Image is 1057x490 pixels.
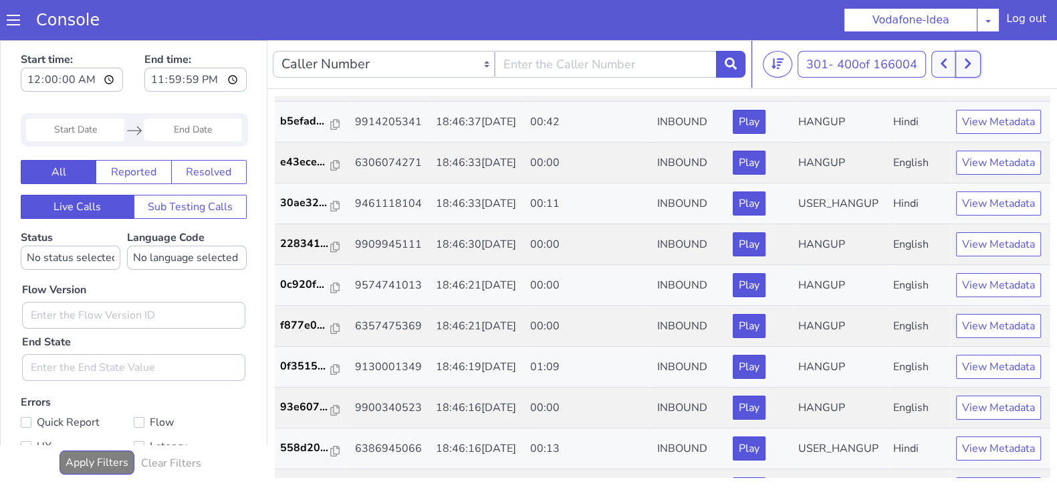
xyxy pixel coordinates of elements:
td: 18:46:14[DATE] [431,429,525,470]
button: Live Calls [21,155,134,179]
button: View Metadata [956,151,1041,175]
button: View Metadata [956,315,1041,339]
button: Sub Testing Calls [134,155,247,179]
button: View Metadata [956,274,1041,298]
td: English [888,307,951,347]
a: 0f3515... [280,318,344,334]
button: View Metadata [956,70,1041,94]
td: 00:00 [525,347,652,388]
td: INBOUND [652,429,728,470]
button: View Metadata [956,396,1041,420]
td: INBOUND [652,307,728,347]
td: 18:46:33[DATE] [431,143,525,184]
a: Console [20,11,116,29]
td: 9130001349 [350,307,431,347]
td: INBOUND [652,62,728,102]
input: Start time: [21,27,123,52]
td: 00:00 [525,184,652,225]
button: View Metadata [956,437,1041,461]
button: Play [733,233,766,257]
td: USER_HANGUP [793,429,888,470]
td: USER_HANGUP [793,143,888,184]
td: Hindi [888,388,951,429]
td: 18:46:16[DATE] [431,347,525,388]
input: End time: [144,27,247,52]
button: Resolved [171,120,247,144]
td: INBOUND [652,347,728,388]
button: Play [733,192,766,216]
td: 00:00 [525,102,652,143]
td: INBOUND [652,388,728,429]
input: Start Date [26,78,124,101]
button: 301- 400of 166004 [798,11,926,37]
a: e43ece... [280,114,344,130]
button: Play [733,315,766,339]
td: English [888,347,951,388]
p: 30ae32... [280,155,331,171]
td: Hindi [888,62,951,102]
td: English [888,266,951,307]
td: English [888,225,951,266]
td: HANGUP [793,307,888,347]
td: HANGUP [793,62,888,102]
button: Play [733,110,766,135]
span: 400 of 166004 [837,16,917,32]
button: Play [733,151,766,175]
td: 18:46:16[DATE] [431,388,525,429]
a: f877e0... [280,277,344,293]
p: f877e0... [280,277,331,293]
label: Start time: [21,7,123,56]
td: 6357475369 [350,266,431,307]
label: End time: [144,7,247,56]
select: Language Code [127,206,247,230]
td: 00:00 [525,429,652,470]
td: HANGUP [793,102,888,143]
label: Language Code [127,190,247,230]
p: 93e607... [280,359,331,375]
td: 00:00 [525,225,652,266]
button: Vodafone-Idea [844,8,977,32]
label: Latency [134,397,247,416]
td: English [888,184,951,225]
button: View Metadata [956,355,1041,380]
td: HANGUP [793,347,888,388]
td: USER_HANGUP [793,388,888,429]
td: 00:00 [525,266,652,307]
td: 18:46:21[DATE] [431,225,525,266]
a: 30ae32... [280,155,344,171]
td: INBOUND [652,266,728,307]
td: 00:13 [525,388,652,429]
input: Enter the Flow Version ID [22,262,245,289]
td: HANGUP [793,184,888,225]
td: INBOUND [652,225,728,266]
td: 00:11 [525,143,652,184]
td: English [888,102,951,143]
td: 01:09 [525,307,652,347]
td: 9914205341 [350,62,431,102]
button: Play [733,70,766,94]
input: Enter the Caller Number [495,11,717,37]
td: 9900340523 [350,347,431,388]
div: Log out [1006,11,1046,32]
td: INBOUND [652,143,728,184]
p: e43ece... [280,114,331,130]
button: All [21,120,96,144]
a: b5efad... [280,73,344,89]
td: 18:46:21[DATE] [431,266,525,307]
a: 93e607... [280,359,344,375]
select: Status [21,206,120,230]
p: 228341... [280,195,331,212]
td: 9909945111 [350,184,431,225]
p: 558d20... [280,400,331,416]
p: 0c920f... [280,236,331,252]
td: 18:46:33[DATE] [431,102,525,143]
td: Hindi [888,143,951,184]
td: 18:46:37[DATE] [431,62,525,102]
input: End Date [144,78,242,101]
a: 228341... [280,195,344,212]
td: 6306074271 [350,102,431,143]
td: 9461118104 [350,143,431,184]
input: Enter the End State Value [22,314,245,341]
label: Quick Report [21,373,134,392]
td: Hindi [888,429,951,470]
